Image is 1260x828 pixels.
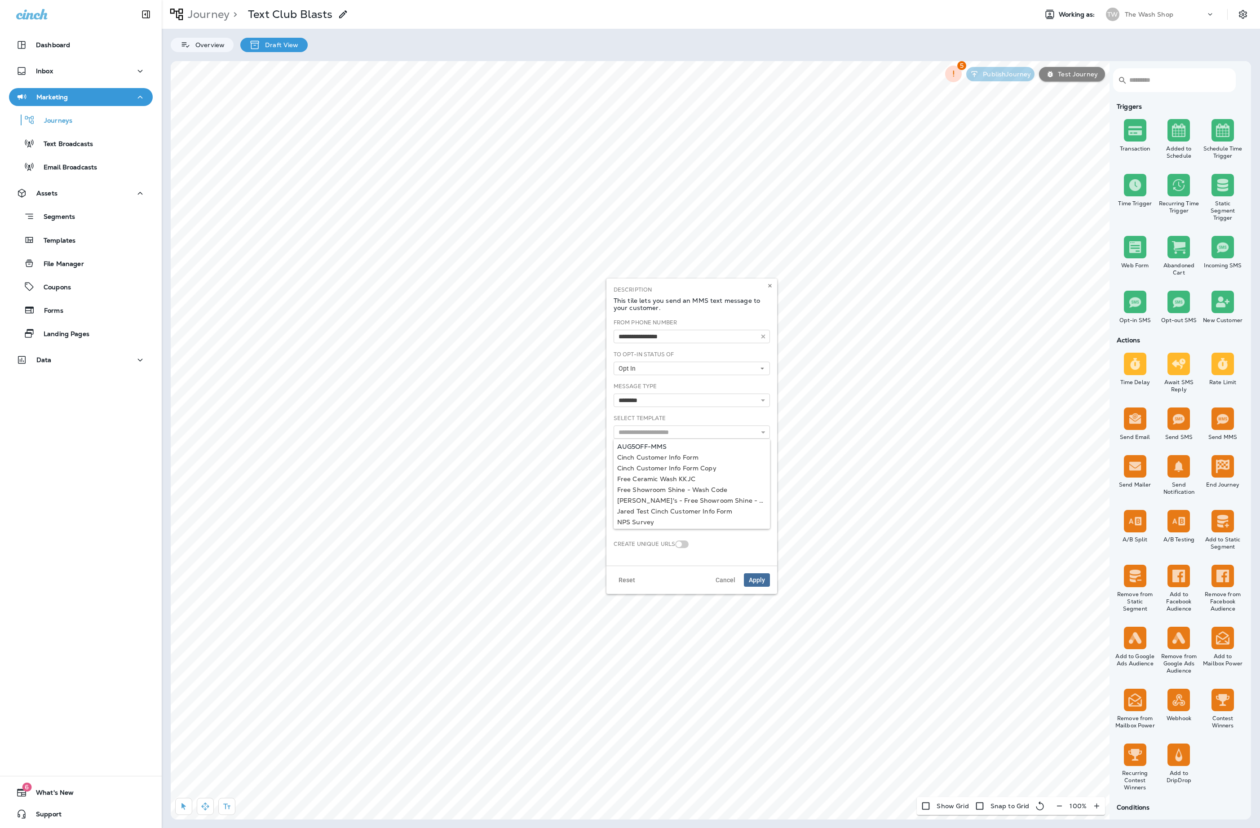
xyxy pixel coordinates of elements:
[1203,434,1243,441] div: Send MMS
[1115,379,1155,386] div: Time Delay
[744,573,770,587] button: Apply
[35,140,93,149] p: Text Broadcasts
[614,573,640,587] button: Reset
[9,88,153,106] button: Marketing
[1115,262,1155,269] div: Web Form
[1039,67,1105,81] button: Test Journey
[1115,653,1155,667] div: Add to Google Ads Audience
[1159,379,1199,393] div: Await SMS Reply
[9,62,153,80] button: Inbox
[957,61,966,70] span: 5
[1159,481,1199,496] div: Send Notification
[617,508,766,515] div: Jared Test Cinch Customer Info Form
[614,540,676,548] label: Create Unique URLs
[614,351,674,358] label: To Opt-In Status Of
[9,134,153,153] button: Text Broadcasts
[35,260,84,269] p: File Manager
[9,36,153,54] button: Dashboard
[1115,715,1155,729] div: Remove from Mailbox Power
[35,307,63,315] p: Forms
[27,789,74,800] span: What's New
[9,111,153,129] button: Journeys
[1115,481,1155,488] div: Send Mailer
[1106,8,1119,21] div: TW
[36,41,70,49] p: Dashboard
[1159,145,1199,159] div: Added to Schedule
[614,362,770,375] button: Opt In
[1203,262,1243,269] div: Incoming SMS
[36,356,52,363] p: Data
[1115,200,1155,207] div: Time Trigger
[9,277,153,296] button: Coupons
[1159,434,1199,441] div: Send SMS
[1159,653,1199,674] div: Remove from Google Ads Audience
[617,518,766,526] div: NPS Survey
[230,8,237,21] p: >
[9,230,153,249] button: Templates
[1159,200,1199,214] div: Recurring Time Trigger
[1059,11,1097,18] span: Working as:
[1159,591,1199,612] div: Add to Facebook Audience
[711,573,740,587] button: Cancel
[1113,804,1245,811] div: Conditions
[1115,434,1155,441] div: Send Email
[617,486,766,493] div: Free Showroom Shine - Wash Code
[1125,11,1173,18] p: The Wash Shop
[1203,653,1243,667] div: Add to Mailbox Power
[9,207,153,226] button: Segments
[617,497,766,504] div: [PERSON_NAME]'s - Free Showroom Shine - Wash Code
[937,802,968,810] p: Show Grid
[617,454,766,461] div: Cinch Customer Info Form
[1115,591,1155,612] div: Remove from Static Segment
[36,93,68,101] p: Marketing
[36,67,53,75] p: Inbox
[35,283,71,292] p: Coupons
[1235,6,1251,22] button: Settings
[1203,145,1243,159] div: Schedule Time Trigger
[248,8,332,21] p: Text Club Blasts
[617,475,766,483] div: Free Ceramic Wash KKJC
[22,783,31,792] span: 6
[9,784,153,801] button: 6What's New
[1203,200,1243,221] div: Static Segment Trigger
[1203,591,1243,612] div: Remove from Facebook Audience
[1070,802,1087,810] p: 100 %
[1203,317,1243,324] div: New Customer
[1159,317,1199,324] div: Opt-out SMS
[614,286,652,293] label: Description
[261,41,298,49] p: Draft View
[1159,770,1199,784] div: Add to DripDrop
[184,8,230,21] p: Journey
[1159,536,1199,543] div: A/B Testing
[191,41,225,49] p: Overview
[35,117,72,125] p: Journeys
[1113,103,1245,110] div: Triggers
[1054,71,1098,78] p: Test Journey
[1115,317,1155,324] div: Opt-in SMS
[614,286,770,311] div: This tile lets you send an MMS text message to your customer.
[9,254,153,273] button: File Manager
[749,577,765,583] span: Apply
[619,577,635,583] span: Reset
[9,351,153,369] button: Data
[1203,536,1243,550] div: Add to Static Segment
[9,805,153,823] button: Support
[35,164,97,172] p: Email Broadcasts
[716,577,735,583] span: Cancel
[27,810,62,821] span: Support
[1115,770,1155,791] div: Recurring Contest Winners
[1203,481,1243,488] div: End Journey
[614,319,677,326] label: From Phone Number
[35,213,75,222] p: Segments
[1115,145,1155,152] div: Transaction
[133,5,159,23] button: Collapse Sidebar
[614,415,666,422] label: Select Template
[990,802,1030,810] p: Snap to Grid
[1203,379,1243,386] div: Rate Limit
[9,301,153,319] button: Forms
[619,365,639,372] span: Opt In
[9,157,153,176] button: Email Broadcasts
[9,184,153,202] button: Assets
[614,383,657,390] label: Message Type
